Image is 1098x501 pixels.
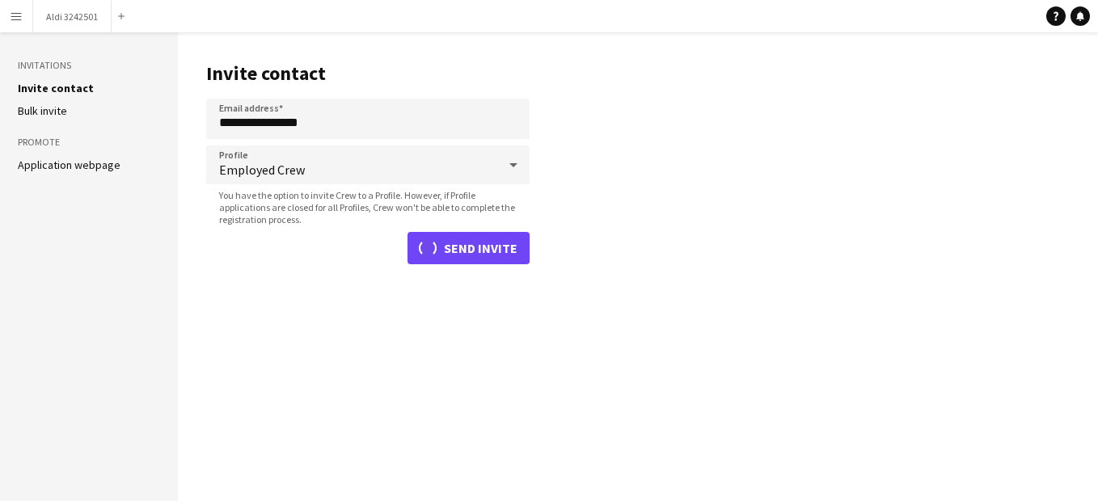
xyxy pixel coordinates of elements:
[18,58,160,73] h3: Invitations
[18,103,67,118] a: Bulk invite
[408,232,530,264] button: Send invite
[206,189,530,225] span: You have the option to invite Crew to a Profile. However, if Profile applications are closed for ...
[18,81,94,95] a: Invite contact
[18,158,120,172] a: Application webpage
[219,162,497,178] span: Employed Crew
[33,1,112,32] button: Aldi 3242501
[18,135,160,149] h3: Promote
[206,61,530,86] h1: Invite contact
